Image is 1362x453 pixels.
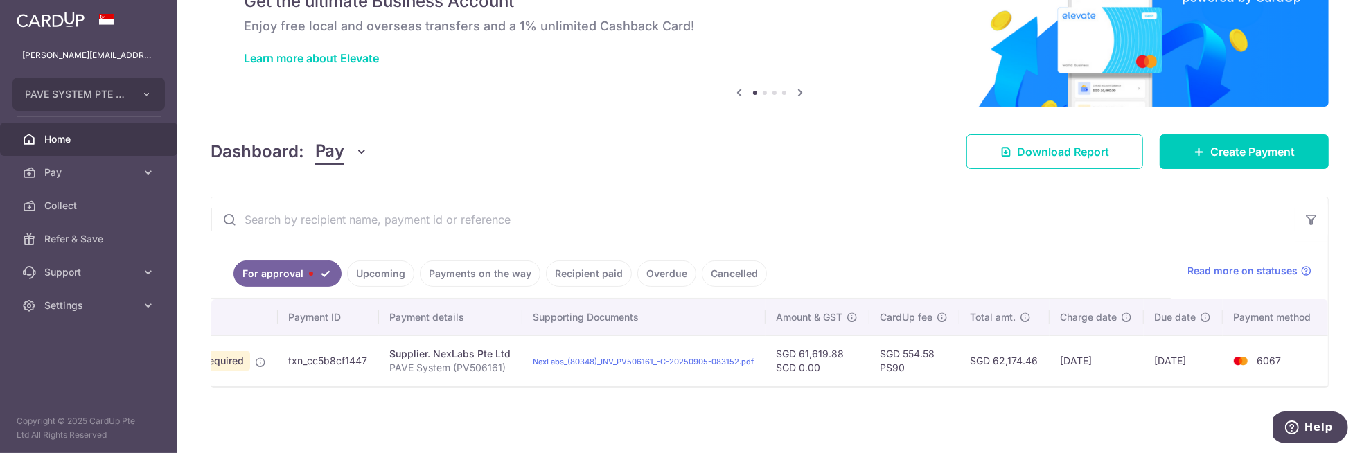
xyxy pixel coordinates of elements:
th: Payment details [379,299,522,335]
td: [DATE] [1144,335,1223,386]
span: PAVE SYSTEM PTE LTD [25,87,127,101]
button: PAVE SYSTEM PTE LTD [12,78,165,111]
span: Collect [44,199,136,213]
td: [DATE] [1050,335,1144,386]
input: Search by recipient name, payment id or reference [211,197,1295,242]
span: Amount & GST [777,310,843,324]
span: Download Report [1017,143,1109,160]
a: NexLabs_(80348)_INV_PV506161_-C-20250905-083152.pdf [533,357,754,366]
th: Supporting Documents [522,299,766,335]
a: Cancelled [702,260,767,287]
span: Settings [44,299,136,312]
div: Supplier. NexLabs Pte Ltd [390,347,511,361]
a: Create Payment [1160,134,1329,169]
span: Charge date [1061,310,1117,324]
td: txn_cc5b8cf1447 [278,335,379,386]
span: CardUp fee [881,310,933,324]
img: CardUp [17,11,85,28]
iframe: Opens a widget where you can find more information [1273,411,1348,446]
th: Payment ID [278,299,379,335]
span: Home [44,132,136,146]
p: PAVE System (PV506161) [390,361,511,375]
button: Pay [315,139,369,165]
td: SGD 62,174.46 [959,335,1050,386]
span: Pay [315,139,344,165]
td: SGD 61,619.88 SGD 0.00 [766,335,869,386]
span: Read more on statuses [1187,264,1298,278]
span: Due date [1155,310,1196,324]
img: Bank Card [1227,353,1255,369]
span: Refer & Save [44,232,136,246]
th: Payment method [1223,299,1328,335]
a: Overdue [637,260,696,287]
h4: Dashboard: [211,139,304,164]
a: Upcoming [347,260,414,287]
p: [PERSON_NAME][EMAIL_ADDRESS][DOMAIN_NAME] [22,48,155,62]
span: Pay [44,166,136,179]
a: Download Report [966,134,1143,169]
a: For approval [233,260,342,287]
a: Payments on the way [420,260,540,287]
span: Support [44,265,136,279]
a: Learn more about Elevate [244,51,379,65]
td: SGD 554.58 PS90 [869,335,959,386]
span: 6067 [1257,355,1282,366]
a: Read more on statuses [1187,264,1311,278]
span: Create Payment [1210,143,1295,160]
a: Recipient paid [546,260,632,287]
span: Total amt. [971,310,1016,324]
h6: Enjoy free local and overseas transfers and a 1% unlimited Cashback Card! [244,18,1295,35]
